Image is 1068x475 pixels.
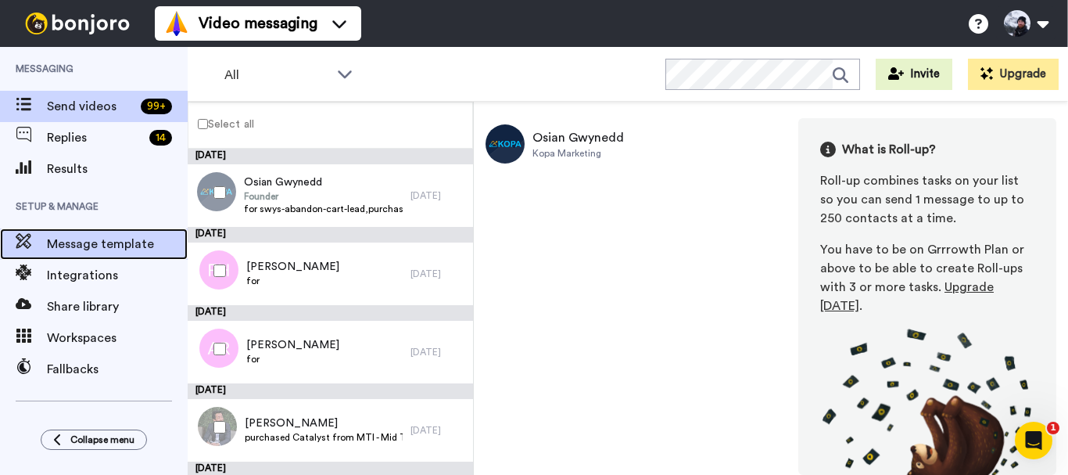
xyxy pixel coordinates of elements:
[410,346,465,358] div: [DATE]
[47,235,188,254] span: Message template
[47,360,188,379] span: Fallbacks
[188,114,254,133] label: Select all
[47,160,188,178] span: Results
[820,171,1034,228] div: Roll-up combines tasks on your list so you can send 1 message to up to 250 contacts at a time.
[149,130,172,146] div: 14
[410,424,465,437] div: [DATE]
[188,149,473,164] div: [DATE]
[188,227,473,243] div: [DATE]
[70,434,134,446] span: Collapse menu
[188,305,473,321] div: [DATE]
[19,13,136,34] img: bj-logo-header-white.svg
[842,140,936,159] span: What is Roll-up?
[410,189,465,202] div: [DATE]
[244,175,403,190] span: Osian Gwynedd
[198,119,208,129] input: Select all
[244,203,403,215] span: for swys-abandon-cart-lead,purchase - productized offers 2.0,joined catalyst,purchased - mid tick...
[141,99,172,114] div: 99 +
[47,329,188,347] span: Workspaces
[47,297,188,316] span: Share library
[41,430,147,450] button: Collapse menu
[47,266,188,285] span: Integrations
[199,13,317,34] span: Video messaging
[245,431,403,444] span: purchased Catalyst from MTI - Mid Ticket Install/Intensive
[188,383,473,399] div: [DATE]
[47,128,143,147] span: Replies
[246,259,339,275] span: [PERSON_NAME]
[245,416,403,431] span: [PERSON_NAME]
[876,59,952,90] button: Invite
[244,190,403,203] span: Founder
[532,147,624,160] div: Kopa Marketing
[968,59,1059,90] button: Upgrade
[532,128,624,147] div: Osian Gwynedd
[486,124,525,164] img: Image of Osian Gwynedd
[1015,422,1052,459] iframe: Intercom live chat
[47,97,134,116] span: Send videos
[820,240,1034,315] div: You have to be on Grrrowth Plan or above to be able to create Roll-ups with 3 or more tasks. .
[410,268,465,280] div: [DATE]
[224,66,329,85] span: All
[164,11,189,36] img: vm-color.svg
[246,353,339,365] span: for
[246,275,339,287] span: for
[1047,422,1059,434] span: 1
[246,337,339,353] span: [PERSON_NAME]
